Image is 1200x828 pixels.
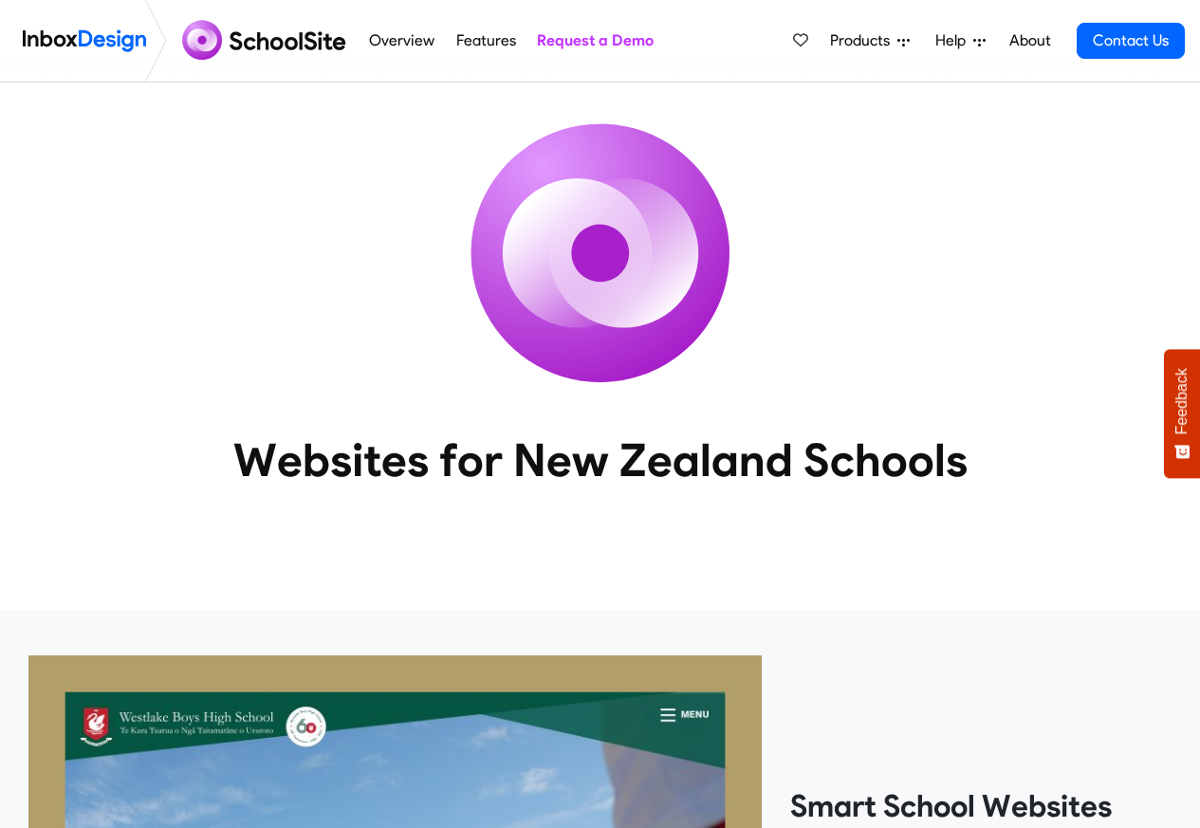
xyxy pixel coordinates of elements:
[935,29,973,52] span: Help
[1077,23,1185,59] a: Contact Us
[451,22,521,60] a: Features
[430,83,771,424] img: icon_schoolsite.svg
[928,22,993,60] a: Help
[175,18,359,64] img: schoolsite logo
[1173,368,1191,434] span: Feedback
[531,22,658,60] a: Request a Demo
[150,432,1051,488] heading: Websites for New Zealand Schools
[830,29,897,52] span: Products
[790,787,1172,825] heading: Smart School Websites
[364,22,440,60] a: Overview
[1004,22,1056,60] a: About
[822,22,917,60] a: Products
[1164,349,1200,478] button: Feedback - Show survey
